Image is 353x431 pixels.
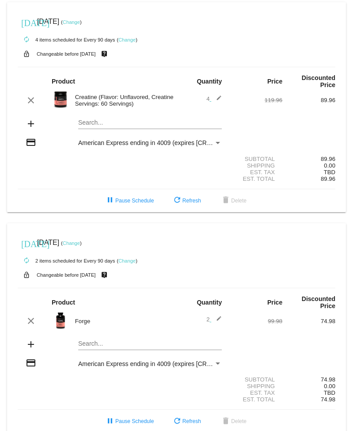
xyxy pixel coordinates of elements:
div: 74.98 [282,376,335,383]
span: 0.00 [324,383,335,389]
button: Delete [213,413,254,429]
mat-select: Payment Method [78,139,222,146]
button: Refresh [165,193,208,209]
span: 2 [206,316,222,323]
mat-icon: credit_card [26,358,36,368]
strong: Price [267,299,282,306]
div: Est. Total [229,396,282,403]
button: Pause Schedule [98,413,161,429]
div: 89.96 [282,97,335,103]
mat-icon: clear [26,95,36,106]
strong: Discounted Price [302,74,335,88]
small: Changeable before [DATE] [37,51,96,57]
div: Shipping [229,162,282,169]
mat-icon: refresh [172,416,182,427]
mat-icon: edit [211,95,222,106]
div: 119.96 [229,97,282,103]
strong: Price [267,78,282,85]
input: Search... [78,340,222,347]
mat-icon: lock_open [21,269,32,281]
mat-icon: pause [105,195,115,206]
div: 99.98 [229,318,282,324]
img: Image-1-Carousel-Creatine-60S-1000x1000-Transp.png [52,91,69,108]
span: 4 [206,95,222,102]
span: Pause Schedule [105,418,154,424]
span: 0.00 [324,162,335,169]
span: Refresh [172,198,201,204]
button: Delete [213,193,254,209]
button: Refresh [165,413,208,429]
mat-icon: pause [105,416,115,427]
span: 74.98 [321,396,335,403]
span: 89.96 [321,175,335,182]
a: Change [63,240,80,246]
small: ( ) [61,19,82,25]
div: Creatine (Flavor: Unflavored, Creatine Servings: 60 Servings) [71,94,177,107]
small: ( ) [117,37,137,42]
mat-icon: autorenew [21,256,32,266]
mat-icon: edit [211,316,222,326]
div: Subtotal [229,156,282,162]
mat-icon: delete [220,416,231,427]
button: Pause Schedule [98,193,161,209]
strong: Discounted Price [302,295,335,309]
div: Shipping [229,383,282,389]
mat-icon: autorenew [21,34,32,45]
mat-icon: add [26,339,36,350]
div: Est. Tax [229,389,282,396]
mat-icon: refresh [172,195,182,206]
div: Est. Tax [229,169,282,175]
mat-icon: lock_open [21,48,32,60]
span: American Express ending in 4009 (expires [CREDIT_CARD_DATA]) [78,360,265,367]
span: Pause Schedule [105,198,154,204]
img: Image-1-Carousel-Forge-ARN-1000x1000-1.png [52,312,69,329]
mat-icon: add [26,118,36,129]
strong: Quantity [197,78,222,85]
div: 74.98 [282,318,335,324]
mat-icon: live_help [99,48,110,60]
span: TBD [324,389,335,396]
small: Changeable before [DATE] [37,272,96,278]
span: American Express ending in 4009 (expires [CREDIT_CARD_DATA]) [78,139,265,146]
small: 2 items scheduled for Every 90 days [18,258,115,263]
span: Delete [220,418,247,424]
span: Refresh [172,418,201,424]
span: Delete [220,198,247,204]
small: ( ) [117,258,137,263]
mat-icon: clear [26,316,36,326]
div: 89.96 [282,156,335,162]
small: ( ) [61,240,82,246]
strong: Product [52,78,75,85]
mat-select: Payment Method [78,360,222,367]
small: 4 items scheduled for Every 90 days [18,37,115,42]
mat-icon: credit_card [26,137,36,148]
strong: Product [52,299,75,306]
input: Search... [78,119,222,126]
a: Change [118,258,136,263]
span: TBD [324,169,335,175]
strong: Quantity [197,299,222,306]
div: Forge [71,318,177,324]
a: Change [118,37,136,42]
div: Subtotal [229,376,282,383]
mat-icon: delete [220,195,231,206]
mat-icon: [DATE] [21,17,32,27]
mat-icon: [DATE] [21,238,32,248]
div: Est. Total [229,175,282,182]
mat-icon: live_help [99,269,110,281]
a: Change [63,19,80,25]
